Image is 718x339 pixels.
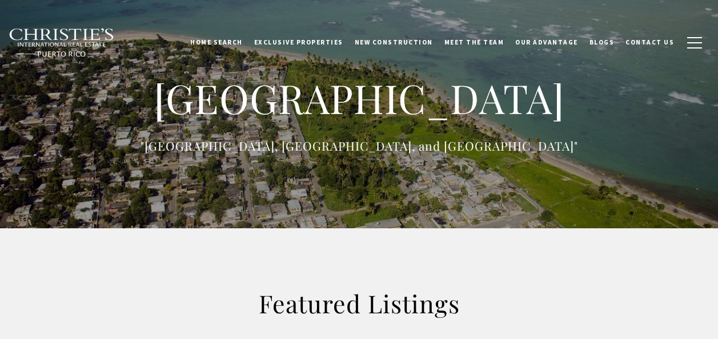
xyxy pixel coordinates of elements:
[625,38,674,46] span: Contact Us
[131,136,588,155] p: "[GEOGRAPHIC_DATA], [GEOGRAPHIC_DATA], and [GEOGRAPHIC_DATA]"
[248,28,349,56] a: Exclusive Properties
[184,28,248,56] a: Home Search
[584,28,620,56] a: Blogs
[131,73,588,123] h1: [GEOGRAPHIC_DATA]
[515,38,578,46] span: Our Advantage
[439,28,510,56] a: Meet the Team
[114,288,605,320] h2: Featured Listings
[254,38,343,46] span: Exclusive Properties
[589,38,615,46] span: Blogs
[355,38,433,46] span: New Construction
[9,28,115,58] img: Christie's International Real Estate black text logo
[510,28,584,56] a: Our Advantage
[349,28,439,56] a: New Construction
